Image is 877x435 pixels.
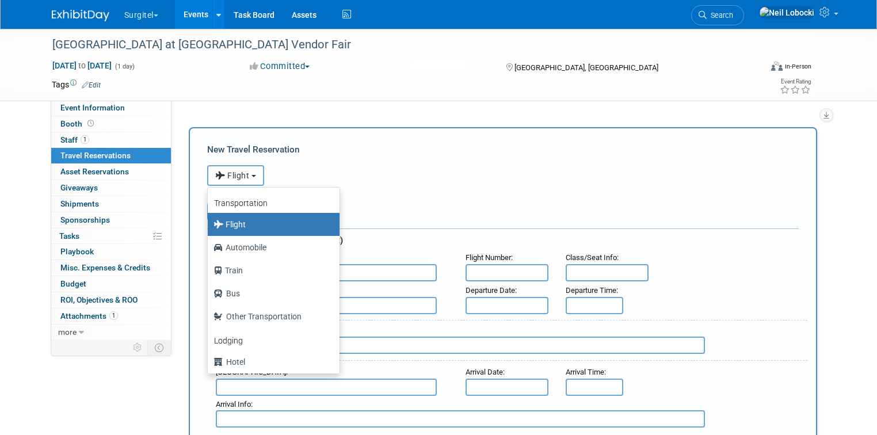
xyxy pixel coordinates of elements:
a: Sponsorships [51,212,171,228]
span: Staff [60,135,89,144]
a: Transportation [208,190,340,213]
span: 1 [81,135,89,144]
span: Attachments [60,311,118,320]
span: Giveaways [60,183,98,192]
img: Format-Inperson.png [771,62,783,71]
img: Neil Lobocki [759,6,815,19]
a: Event Information [51,100,171,116]
a: Lodging [208,328,340,350]
span: (1 day) [114,63,135,70]
span: Shipments [60,199,99,208]
a: ROI, Objectives & ROO [51,292,171,308]
td: Personalize Event Tab Strip [128,340,148,355]
small: : [216,400,253,409]
a: Budget [51,276,171,292]
a: Asset Reservations [51,164,171,180]
span: [DATE] [DATE] [52,60,112,71]
a: Travel Reservations [51,148,171,163]
span: [GEOGRAPHIC_DATA], [GEOGRAPHIC_DATA] [514,63,658,72]
label: Hotel [213,353,328,371]
img: ExhibitDay [52,10,109,21]
a: Tasks [51,228,171,244]
span: to [77,61,87,70]
span: Misc. Expenses & Credits [60,263,150,272]
span: Flight [215,171,250,180]
a: more [51,325,171,340]
div: New Travel Reservation [207,143,799,156]
label: Train [213,261,328,280]
span: Tasks [59,231,79,241]
div: Event Format [699,60,811,77]
span: Search [707,11,733,20]
span: Travel Reservations [60,151,131,160]
span: Arrival Date [466,368,503,376]
span: Booth [60,119,96,128]
span: Asset Reservations [60,167,129,176]
label: Automobile [213,238,328,257]
span: Playbook [60,247,94,256]
td: Toggle Event Tabs [147,340,171,355]
label: Other Transportation [213,307,328,326]
a: Edit [82,81,101,89]
td: Tags [52,79,101,90]
button: Flight [207,165,264,186]
a: Misc. Expenses & Credits [51,260,171,276]
span: ROI, Objectives & ROO [60,295,138,304]
small: : [466,286,517,295]
label: Flight [213,215,328,234]
small: : [466,368,505,376]
a: Giveaways [51,180,171,196]
b: Lodging [214,336,243,345]
a: Staff1 [51,132,171,148]
span: Flight Number [466,253,511,262]
a: Shipments [51,196,171,212]
a: Attachments1 [51,308,171,324]
label: Bus [213,284,328,303]
button: Committed [246,60,314,72]
span: Sponsorships [60,215,110,224]
span: Class/Seat Info [566,253,617,262]
span: Budget [60,279,86,288]
div: Event Rating [780,79,811,85]
span: Arrival Time [566,368,604,376]
a: Booth [51,116,171,132]
a: Playbook [51,244,171,260]
body: Rich Text Area. Press ALT-0 for help. [6,5,575,17]
b: Transportation [214,199,268,208]
span: Booth not reserved yet [85,119,96,128]
span: Departure Time [566,286,616,295]
a: Search [691,5,744,25]
small: : [566,253,619,262]
span: more [58,327,77,337]
div: In-Person [784,62,811,71]
span: Event Information [60,103,125,112]
span: Arrival Info [216,400,251,409]
small: : [566,286,618,295]
span: Departure Date [466,286,515,295]
small: : [566,368,606,376]
small: : [466,253,513,262]
span: 1 [109,311,118,320]
div: [GEOGRAPHIC_DATA] at [GEOGRAPHIC_DATA] Vendor Fair [48,35,747,55]
div: Booking Confirmation Number: [207,186,799,203]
